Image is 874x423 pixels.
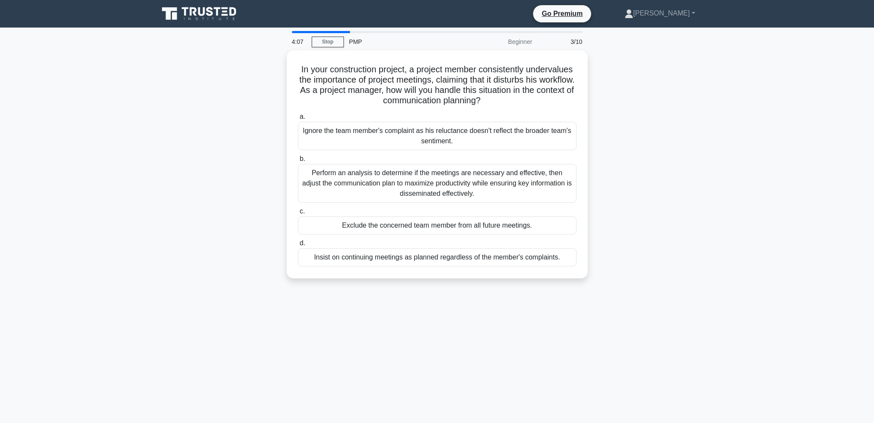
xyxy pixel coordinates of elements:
a: [PERSON_NAME] [604,5,716,22]
div: Perform an analysis to determine if the meetings are necessary and effective, then adjust the com... [298,164,577,203]
div: PMP [344,33,462,50]
h5: In your construction project, a project member consistently undervalues the importance of project... [297,64,577,106]
span: c. [300,207,305,215]
div: Beginner [462,33,537,50]
div: Ignore the team member's complaint as his reluctance doesn't reflect the broader team's sentiment. [298,122,577,150]
a: Go Premium [537,8,588,19]
a: Stop [312,37,344,47]
span: d. [300,239,305,247]
span: b. [300,155,305,162]
div: Insist on continuing meetings as planned regardless of the member's complaints. [298,248,577,266]
div: Exclude the concerned team member from all future meetings. [298,216,577,235]
div: 3/10 [537,33,588,50]
span: a. [300,113,305,120]
div: 4:07 [287,33,312,50]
